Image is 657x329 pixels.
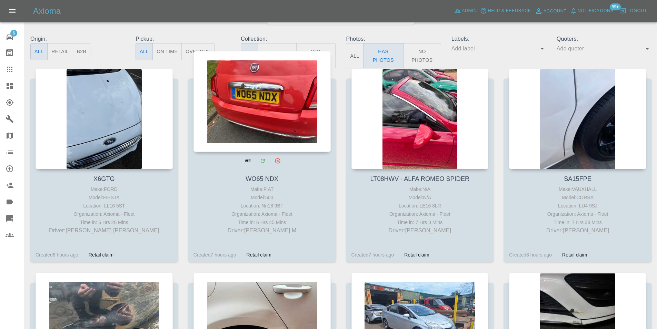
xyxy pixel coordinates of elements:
[557,251,592,259] div: Retail claim
[256,154,270,168] a: Modify
[353,185,487,193] div: Make: N/A
[451,43,536,54] input: Add label
[462,7,477,15] span: Admin
[30,43,48,60] button: All
[181,43,215,60] button: Overdue
[353,193,487,202] div: Model: N/A
[37,210,171,218] div: Organization: Axioma - Fleet
[488,7,531,15] span: Help & Feedback
[296,43,336,68] button: Not Confirmed
[30,35,125,43] p: Origin:
[195,185,329,193] div: Make: FIAT
[537,44,547,54] button: Open
[195,218,329,226] div: Time in: 6 Hrs 45 Mins
[544,7,567,15] span: Account
[241,154,255,168] a: View
[370,175,470,182] a: LT08HWV - ALFA ROMEO SPIDER
[83,251,119,259] div: Retail claim
[451,35,546,43] p: Labels:
[511,210,645,218] div: Organization: Axioma - Fleet
[511,226,645,235] p: Driver: [PERSON_NAME]
[241,35,336,43] p: Collection:
[511,202,645,210] div: Location: LU4 9SJ
[246,175,278,182] a: WO65 NDX
[353,210,487,218] div: Organization: Axioma - Fleet
[93,175,115,182] a: X6GTG
[195,226,329,235] p: Driver: [PERSON_NAME] M
[37,193,171,202] div: Model: FIESTA
[270,154,285,168] button: Archive
[353,218,487,226] div: Time in: 7 Hrs 8 Mins
[452,6,479,16] a: Admin
[37,202,171,210] div: Location: LL16 5ST
[47,43,73,60] button: Retail
[511,193,645,202] div: Model: CORSA
[533,6,568,17] a: Account
[478,6,532,16] button: Help & Feedback
[152,43,182,60] button: On Time
[241,43,258,68] button: All
[258,43,296,68] button: Confirmed
[195,202,329,210] div: Location: Nn18 9BF
[618,6,649,16] button: Logout
[511,185,645,193] div: Make: VAUXHALL
[509,251,552,259] div: Created 8 hours ago
[136,35,230,43] p: Pickup:
[193,251,236,259] div: Created 7 hours ago
[353,226,487,235] p: Driver: [PERSON_NAME]
[37,218,171,226] div: Time in: 6 Hrs 26 Mins
[353,202,487,210] div: Location: LE16 8LR
[578,7,614,15] span: Notifications
[37,226,171,235] p: Driver: [PERSON_NAME] [PERSON_NAME]
[351,251,394,259] div: Created 7 hours ago
[346,43,363,68] button: All
[10,30,17,37] span: 6
[195,193,329,202] div: Model: 500
[241,251,277,259] div: Retail claim
[643,44,652,54] button: Open
[346,35,441,43] p: Photos:
[4,3,21,19] button: Open drawer
[557,35,651,43] p: Quoters:
[37,185,171,193] div: Make: FORD
[33,6,61,17] h5: Axioma
[136,43,153,60] button: All
[557,43,641,54] input: Add quoter
[610,3,621,10] span: 99+
[403,43,441,68] button: No Photos
[363,43,404,68] button: Has Photos
[195,210,329,218] div: Organization: Axioma - Fleet
[568,6,615,16] button: Notifications
[399,251,434,259] div: Retail claim
[511,218,645,226] div: Time in: 7 Hrs 38 Mins
[73,43,91,60] button: B2B
[564,175,591,182] a: SA15FPE
[36,251,78,259] div: Created 6 hours ago
[627,7,647,15] span: Logout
